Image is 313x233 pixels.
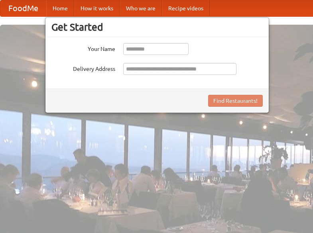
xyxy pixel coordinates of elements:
[120,0,162,16] a: Who we are
[0,0,46,16] a: FoodMe
[74,0,120,16] a: How it works
[208,95,263,107] button: Find Restaurants!
[46,0,74,16] a: Home
[51,63,115,73] label: Delivery Address
[51,43,115,53] label: Your Name
[162,0,210,16] a: Recipe videos
[51,21,263,33] h3: Get Started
